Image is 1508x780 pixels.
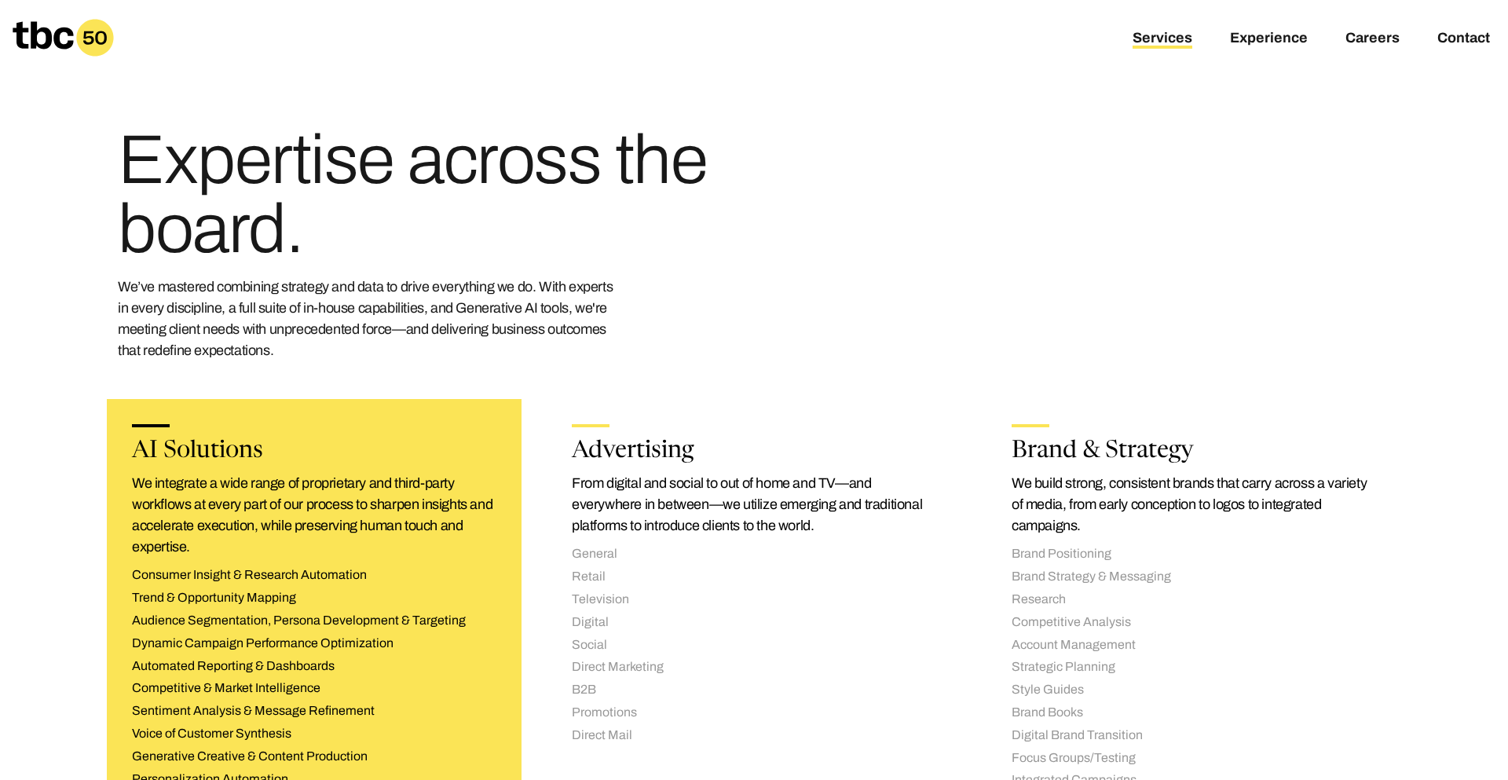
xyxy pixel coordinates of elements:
li: Audience Segmentation, Persona Development & Targeting [132,613,496,629]
li: Social [572,637,936,654]
li: Automated Reporting & Dashboards [132,658,496,675]
li: Television [572,591,936,608]
li: Brand Strategy & Messaging [1012,569,1376,585]
li: Direct Mail [572,727,936,744]
li: Trend & Opportunity Mapping [132,590,496,606]
li: Competitive Analysis [1012,614,1376,631]
h2: Brand & Strategy [1012,440,1376,463]
li: Consumer Insight & Research Automation [132,567,496,584]
li: Generative Creative & Content Production [132,749,496,765]
p: We build strong, consistent brands that carry across a variety of media, from early conception to... [1012,473,1376,536]
li: Digital [572,614,936,631]
li: Direct Marketing [572,659,936,676]
a: Contact [1437,30,1490,49]
p: We’ve mastered combining strategy and data to drive everything we do. With experts in every disci... [118,276,620,361]
a: Services [1133,30,1192,49]
li: Promotions [572,705,936,721]
li: General [572,546,936,562]
li: Brand Positioning [1012,546,1376,562]
li: Dynamic Campaign Performance Optimization [132,635,496,652]
li: Voice of Customer Synthesis [132,726,496,742]
h2: AI Solutions [132,440,496,463]
li: Style Guides [1012,682,1376,698]
li: Digital Brand Transition [1012,727,1376,744]
li: Strategic Planning [1012,659,1376,676]
li: Brand Books [1012,705,1376,721]
li: Retail [572,569,936,585]
li: Account Management [1012,637,1376,654]
li: Research [1012,591,1376,608]
li: B2B [572,682,936,698]
li: Sentiment Analysis & Message Refinement [132,703,496,720]
li: Competitive & Market Intelligence [132,680,496,697]
h2: Advertising [572,440,936,463]
a: Homepage [13,19,114,57]
h1: Expertise across the board. [118,126,721,264]
p: From digital and social to out of home and TV—and everywhere in between—we utilize emerging and t... [572,473,936,536]
a: Careers [1345,30,1400,49]
a: Experience [1230,30,1308,49]
p: We integrate a wide range of proprietary and third-party workflows at every part of our process t... [132,473,496,558]
li: Focus Groups/Testing [1012,750,1376,767]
